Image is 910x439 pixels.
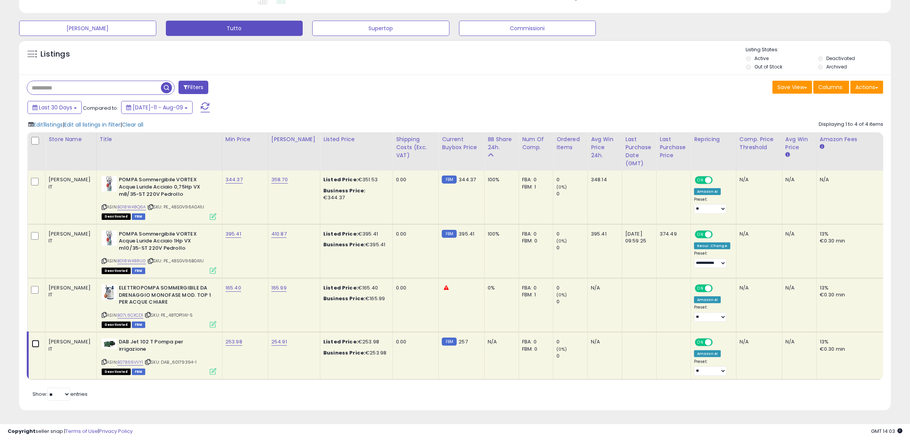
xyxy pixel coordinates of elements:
[442,230,457,238] small: FBM
[820,291,883,298] div: €0.30 min
[102,231,216,273] div: ASIN:
[556,231,587,237] div: 0
[522,285,547,291] div: FBA: 0
[122,121,143,128] span: Clear all
[117,312,143,319] a: B07L6CXCD1
[225,230,241,238] a: 395.41
[119,338,212,354] b: DAB Jet 102 T Pompa per irrigazione
[625,135,653,167] div: Last Purchase Date (GMT)
[323,349,365,356] b: Business Price:
[144,359,197,365] span: | SKU: DAB_60179394-1
[34,121,63,128] span: Edit 1 listings
[556,244,587,251] div: 0
[522,176,547,183] div: FBA: 0
[694,188,721,195] div: Amazon AI
[119,285,212,308] b: ELETTROPOMPA SOMMERGIBILE DA DRENAGGIO MONOFASE MOD. TOP 1 PER ACQUE CHIARE
[28,101,82,114] button: Last 30 Days
[323,338,358,345] b: Listed Price:
[132,268,146,274] span: FBM
[488,338,513,345] div: N/A
[522,231,547,237] div: FBA: 0
[121,101,193,114] button: [DATE]-11 - Aug-09
[117,359,143,366] a: B07B66VVY1
[591,176,616,183] div: 348.14
[144,312,193,318] span: | SKU: PE_48TOP11A1-5
[102,231,117,246] img: 41-SHm5qNJL._SL40_.jpg
[785,151,790,158] small: Avg Win Price.
[625,231,650,244] div: [DATE] 09:59:25
[271,338,287,346] a: 254.91
[694,359,730,376] div: Preset:
[522,135,550,151] div: Num of Comp.
[323,295,387,302] div: €165.99
[556,135,584,151] div: Ordered Items
[323,187,387,201] div: €344.37
[271,135,317,143] div: [PERSON_NAME]
[323,241,365,248] b: Business Price:
[556,298,587,305] div: 0
[820,231,883,237] div: 13%
[323,338,387,345] div: €253.98
[323,176,387,183] div: €351.53
[323,187,365,194] b: Business Price:
[556,190,587,197] div: 0
[102,268,131,274] span: All listings that are unavailable for purchase on Amazon for any reason other than out-of-stock
[556,338,587,345] div: 0
[271,284,287,292] a: 165.99
[323,295,365,302] b: Business Price:
[39,104,72,111] span: Last 30 Days
[323,176,358,183] b: Listed Price:
[459,176,476,183] span: 344.37
[396,285,433,291] div: 0.00
[746,46,891,54] p: Listing States:
[785,176,811,183] div: N/A
[785,231,811,237] div: N/A
[64,121,120,128] span: Edit all listings in filter
[660,231,685,237] div: 374.49
[712,177,724,184] span: OFF
[522,184,547,190] div: FBM: 1
[740,338,776,345] div: N/A
[8,428,36,435] strong: Copyright
[323,241,387,248] div: €395.41
[488,231,513,237] div: 100%
[772,81,812,94] button: Save View
[102,176,216,219] div: ASIN:
[117,204,146,210] a: B018W48Q6A
[102,322,131,328] span: All listings that are unavailable for purchase on Amazon for any reason other than out-of-stock
[323,230,358,237] b: Listed Price:
[556,346,567,352] small: (0%)
[820,285,883,291] div: 13%
[133,104,183,111] span: [DATE]-11 - Aug-09
[271,176,288,184] a: 358.70
[83,104,118,112] span: Compared to:
[178,81,208,94] button: Filters
[591,135,619,159] div: Avg Win Price 24h.
[696,231,705,237] span: ON
[225,135,265,143] div: Min Price
[459,338,467,345] span: 257
[556,184,567,190] small: (0%)
[271,230,287,238] a: 410.87
[820,143,824,150] small: Amazon Fees.
[8,428,133,435] div: seller snap | |
[694,305,730,322] div: Preset:
[740,285,776,291] div: N/A
[827,55,855,62] label: Deactivated
[442,176,457,184] small: FBM
[591,231,616,237] div: 395.41
[488,285,513,291] div: 0%
[442,338,457,346] small: FBM
[696,285,705,292] span: ON
[102,176,117,192] img: 41-SHm5qNJL._SL40_.jpg
[488,135,516,151] div: BB Share 24h.
[132,213,146,220] span: FBM
[102,285,117,300] img: 410lmb00ziL._SL40_.jpg
[820,176,883,183] div: N/A
[32,390,88,398] span: Show: entries
[459,21,596,36] button: Commissioni
[740,135,779,151] div: Comp. Price Threshold
[41,49,70,60] h5: Listings
[488,176,513,183] div: 100%
[166,21,303,36] button: Tutto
